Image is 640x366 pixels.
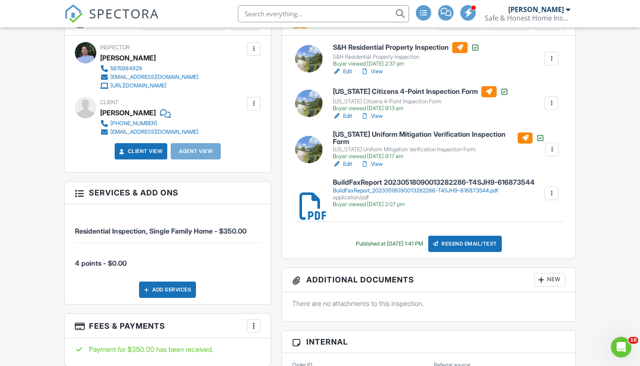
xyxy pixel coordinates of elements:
[118,147,163,156] a: Client View
[333,105,509,112] div: Buyer viewed [DATE] 9:13 am
[333,160,352,168] a: Edit
[361,160,383,168] a: View
[333,146,545,153] div: [US_STATE] Uniform Mitigation Verification Inspection Form
[110,129,199,135] div: [EMAIL_ADDRESS][DOMAIN_NAME]
[333,42,480,68] a: S&H Residential Property Inspection S&H Residential Property Inspection Buyer viewed [DATE] 2:37 pm
[100,119,199,128] a: [PHONE_NUMBER]
[428,236,502,252] div: Resend Email/Text
[485,14,570,22] div: Safe & Honest Home Inspection Services
[75,211,261,243] li: Service: Residential Inspection, Single Family Home
[508,5,564,14] div: [PERSON_NAME]
[628,337,638,344] span: 10
[333,112,352,120] a: Edit
[333,194,535,201] div: application/pdf
[333,67,352,76] a: Edit
[65,182,271,204] h3: Services & Add ons
[356,240,423,247] div: Published at [DATE] 1:41 PM
[333,179,535,186] h6: BuildFaxReport 20230518090013282286-T4SJH9-616873544
[139,282,196,298] div: Add Services
[333,131,545,146] h6: [US_STATE] Uniform Mitigation Verification Inspection Form
[75,243,261,275] li: Manual fee: 4 points
[100,106,156,119] div: [PERSON_NAME]
[333,187,535,194] div: BuildFaxReport_20230518090013282286-T4SJH9-616873544.pdf
[333,201,535,208] div: Buyer viewed [DATE] 2:07 pm
[110,74,199,81] div: [EMAIL_ADDRESS][DOMAIN_NAME]
[75,227,246,235] span: Residential Inspection, Single Family Home - $350.00
[333,131,545,160] a: [US_STATE] Uniform Mitigation Verification Inspection Form [US_STATE] Uniform Mitigation Verifica...
[333,86,509,97] h6: [US_STATE] Citizens 4-Point Inspection Form
[75,259,127,267] span: 4 points - $0.00
[333,98,509,105] div: [US_STATE] Citizens 4-Point Inspection Form
[100,44,130,51] span: Inspector
[110,82,166,89] div: [URL][DOMAIN_NAME]
[333,54,480,60] div: S&H Residential Property Inspection
[333,60,480,67] div: Buyer viewed [DATE] 2:37 pm
[64,4,83,23] img: The Best Home Inspection Software - Spectora
[361,67,383,76] a: View
[534,273,565,287] div: New
[238,5,409,22] input: Search everything...
[64,12,159,30] a: SPECTORA
[333,179,535,207] a: BuildFaxReport 20230518090013282286-T4SJH9-616873544 BuildFaxReport_20230518090013282286-T4SJH9-6...
[361,112,383,120] a: View
[282,331,575,353] h3: Internal
[89,4,159,22] span: SPECTORA
[100,51,156,64] div: [PERSON_NAME]
[65,314,271,338] h3: Fees & Payments
[110,65,142,72] div: 5615984929
[282,268,575,292] h3: Additional Documents
[611,337,631,357] iframe: Intercom live chat
[100,128,199,136] a: [EMAIL_ADDRESS][DOMAIN_NAME]
[333,86,509,112] a: [US_STATE] Citizens 4-Point Inspection Form [US_STATE] Citizens 4-Point Inspection Form Buyer vie...
[100,81,199,90] a: [URL][DOMAIN_NAME]
[333,42,480,53] h6: S&H Residential Property Inspection
[292,299,565,308] p: There are no attachments to this inspection.
[100,73,199,81] a: [EMAIL_ADDRESS][DOMAIN_NAME]
[100,99,119,105] span: Client
[75,345,261,354] div: Payment for $350.00 has been received.
[100,64,199,73] a: 5615984929
[110,120,157,127] div: [PHONE_NUMBER]
[333,153,545,160] div: Buyer viewed [DATE] 9:17 am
